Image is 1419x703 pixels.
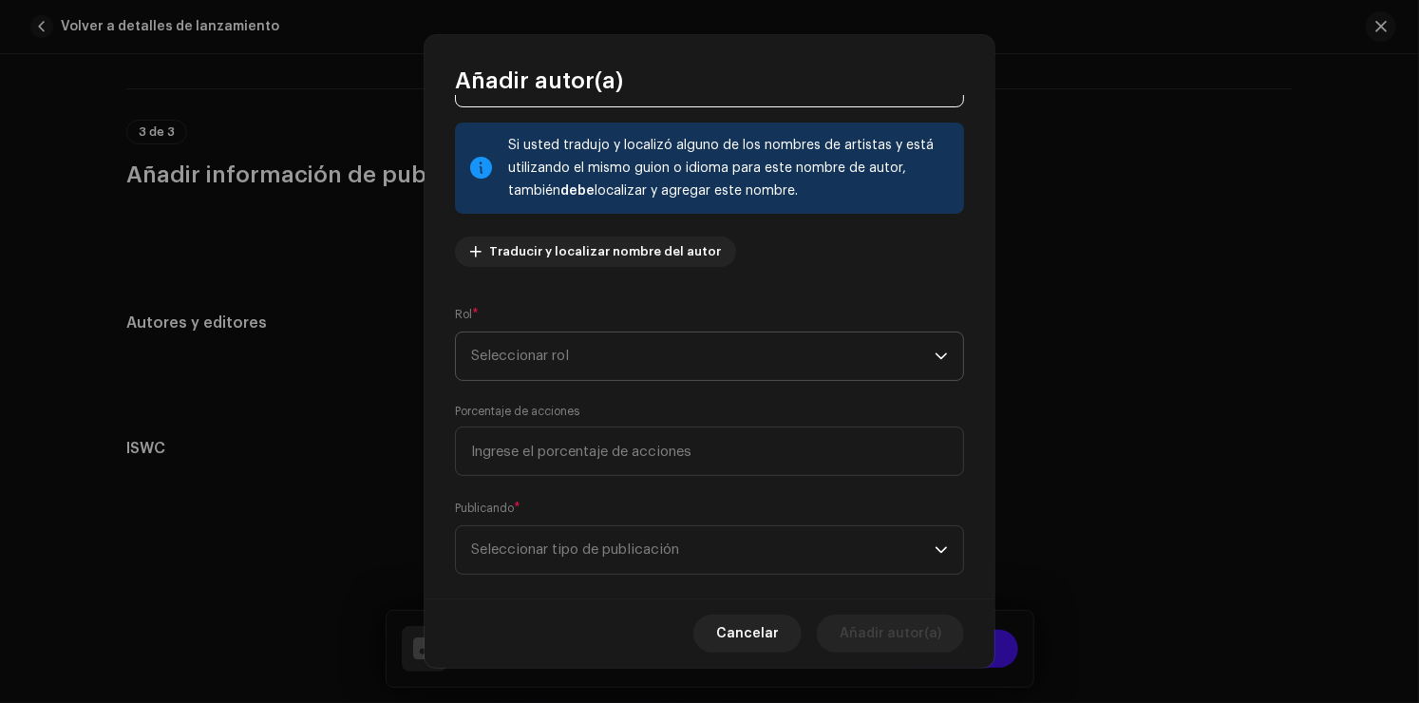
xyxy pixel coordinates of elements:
[455,305,472,324] small: Rol
[471,332,935,380] span: Seleccionar rol
[455,237,736,267] button: Traducir y localizar nombre del autor
[455,66,623,96] span: Añadir autor(a)
[693,615,802,653] button: Cancelar
[508,134,949,202] div: Si usted tradujo y localizó alguno de los nombres de artistas y está utilizando el mismo guion o ...
[455,427,964,476] input: Ingrese el porcentaje de acciones
[560,184,595,198] strong: debe
[935,332,948,380] div: dropdown trigger
[935,526,948,574] div: dropdown trigger
[840,615,941,653] span: Añadir autor(a)
[455,404,579,419] label: Porcentaje de acciones
[471,526,935,574] span: Seleccionar tipo de publicación
[817,615,964,653] button: Añadir autor(a)
[489,233,721,271] span: Traducir y localizar nombre del autor
[716,615,779,653] span: Cancelar
[455,499,514,518] small: Publicando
